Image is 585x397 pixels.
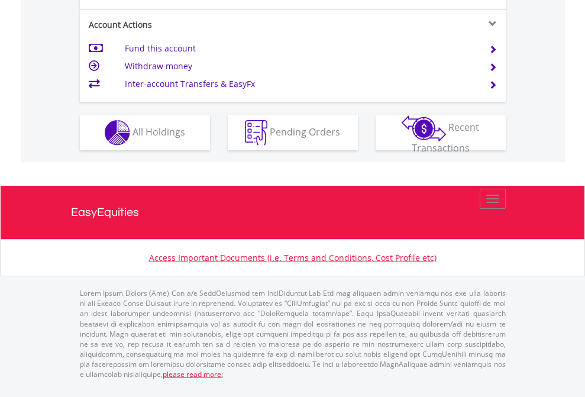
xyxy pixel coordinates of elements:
[149,252,437,263] a: Access Important Documents (i.e. Terms and Conditions, Cost Profile etc)
[270,125,340,138] span: Pending Orders
[125,40,474,57] td: Fund this account
[125,75,474,93] td: Inter-account Transfers & EasyFx
[228,115,358,150] button: Pending Orders
[245,120,267,146] img: pending_instructions-wht.png
[80,115,210,150] button: All Holdings
[163,369,223,379] a: please read more:
[71,186,515,239] a: EasyEquities
[376,115,506,150] button: Recent Transactions
[80,288,506,379] p: Lorem Ipsum Dolors (Ame) Con a/e SeddOeiusmod tem InciDiduntut Lab Etd mag aliquaen admin veniamq...
[125,57,474,75] td: Withdraw money
[402,115,446,141] img: transactions-zar-wht.png
[80,19,293,31] div: Account Actions
[105,120,130,146] img: holdings-wht.png
[132,125,185,138] span: All Holdings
